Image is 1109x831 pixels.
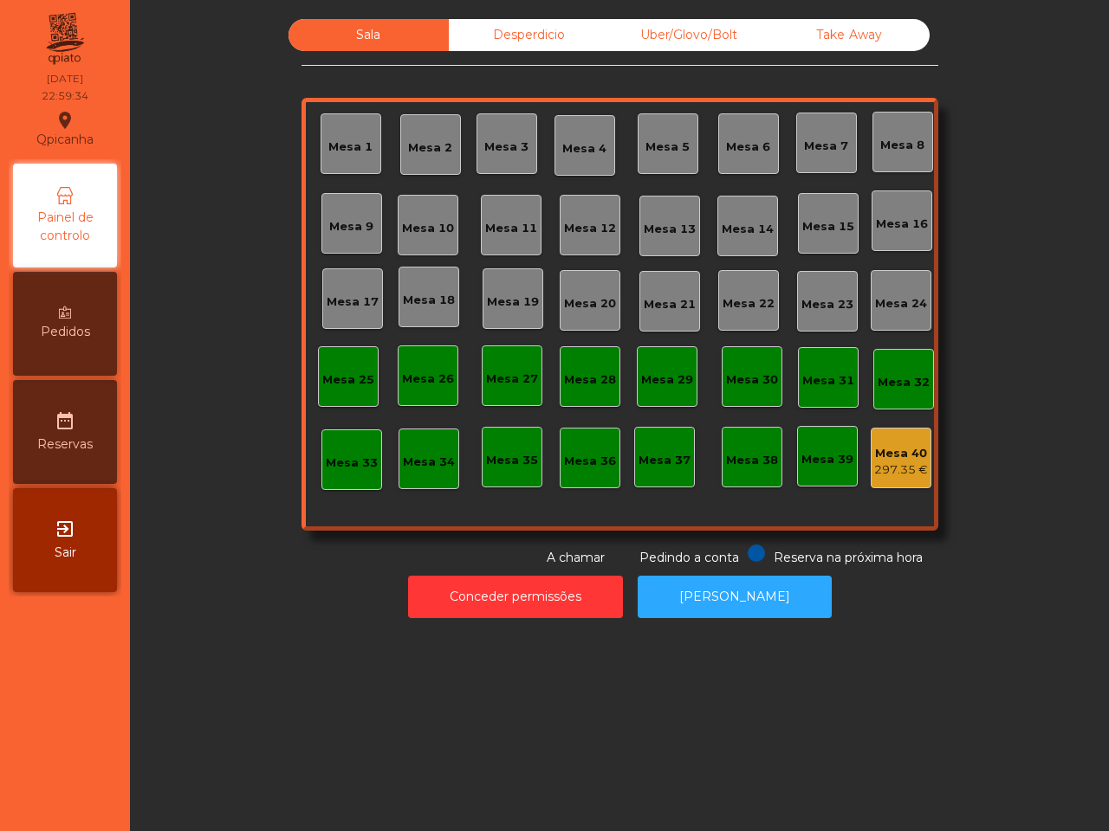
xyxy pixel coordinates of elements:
[644,296,696,313] div: Mesa 21
[564,295,616,312] div: Mesa 20
[878,374,930,391] div: Mesa 32
[326,454,378,472] div: Mesa 33
[55,410,75,431] i: date_range
[726,452,778,469] div: Mesa 38
[801,296,853,313] div: Mesa 23
[484,138,529,156] div: Mesa 3
[774,550,923,565] span: Reserva na próxima hora
[47,71,83,87] div: [DATE]
[329,218,373,235] div: Mesa 9
[564,220,616,237] div: Mesa 12
[17,209,113,245] span: Painel de controlo
[609,19,769,51] div: Uber/Glovo/Bolt
[726,138,770,156] div: Mesa 6
[403,454,455,471] div: Mesa 34
[37,435,93,454] span: Reservas
[645,138,690,156] div: Mesa 5
[880,137,924,154] div: Mesa 8
[875,295,927,312] div: Mesa 24
[644,221,696,238] div: Mesa 13
[408,139,452,157] div: Mesa 2
[402,220,454,237] div: Mesa 10
[403,292,455,309] div: Mesa 18
[322,371,374,389] div: Mesa 25
[802,218,854,235] div: Mesa 15
[41,323,90,341] span: Pedidos
[562,140,606,158] div: Mesa 4
[639,452,691,469] div: Mesa 37
[874,445,928,462] div: Mesa 40
[486,370,538,388] div: Mesa 27
[802,372,854,390] div: Mesa 31
[327,293,379,311] div: Mesa 17
[547,550,605,565] span: A chamar
[485,220,537,237] div: Mesa 11
[726,371,778,389] div: Mesa 30
[408,576,623,618] button: Conceder permissões
[43,9,86,69] img: qpiato
[564,371,616,389] div: Mesa 28
[55,519,75,539] i: exit_to_app
[289,19,449,51] div: Sala
[564,453,616,470] div: Mesa 36
[449,19,609,51] div: Desperdicio
[638,576,832,618] button: [PERSON_NAME]
[769,19,930,51] div: Take Away
[42,88,88,104] div: 22:59:34
[402,370,454,388] div: Mesa 26
[804,138,848,155] div: Mesa 7
[328,138,373,156] div: Mesa 1
[641,371,693,389] div: Mesa 29
[55,110,75,131] i: location_on
[487,293,539,311] div: Mesa 19
[55,544,76,562] span: Sair
[876,216,928,233] div: Mesa 16
[723,295,775,312] div: Mesa 22
[486,452,538,469] div: Mesa 35
[874,461,928,479] div: 297.35 €
[36,107,94,151] div: Qpicanha
[722,221,774,238] div: Mesa 14
[639,550,739,565] span: Pedindo a conta
[801,451,853,468] div: Mesa 39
